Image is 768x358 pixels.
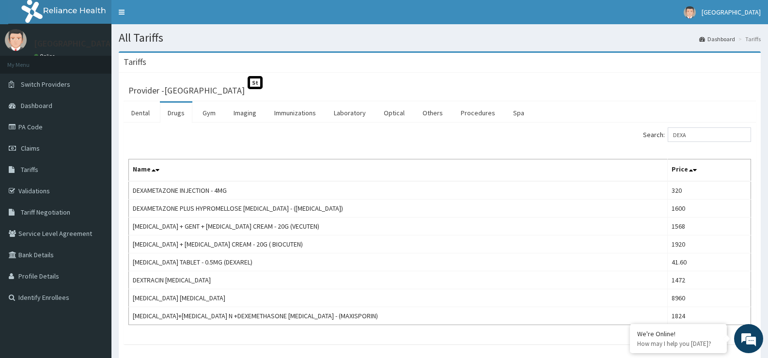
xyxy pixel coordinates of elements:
span: We're online! [56,113,134,211]
td: [MEDICAL_DATA] [MEDICAL_DATA] [129,289,668,307]
h1: All Tariffs [119,31,761,44]
td: DEXAMETAZONE INJECTION - 4MG [129,181,668,200]
td: 41.60 [667,253,751,271]
a: Others [415,103,451,123]
input: Search: [668,127,751,142]
td: 1600 [667,200,751,218]
td: 1472 [667,271,751,289]
h3: Tariffs [124,58,146,66]
td: 1568 [667,218,751,235]
a: Procedures [453,103,503,123]
p: [GEOGRAPHIC_DATA] [34,39,114,48]
span: Claims [21,144,40,153]
td: 1824 [667,307,751,325]
label: Search: [643,127,751,142]
td: 8960 [667,289,751,307]
th: Name [129,159,668,182]
td: 1920 [667,235,751,253]
a: Dental [124,103,157,123]
div: Chat with us now [50,54,163,67]
td: [MEDICAL_DATA] + [MEDICAL_DATA] CREAM - 20G ( BIOCUTEN) [129,235,668,253]
td: DEXAMETAZONE PLUS HYPROMELLOSE [MEDICAL_DATA] - ([MEDICAL_DATA]) [129,200,668,218]
td: 320 [667,181,751,200]
td: DEXTRACIN [MEDICAL_DATA] [129,271,668,289]
img: User Image [5,29,27,51]
a: Gym [195,103,223,123]
span: Tariffs [21,165,38,174]
img: d_794563401_company_1708531726252_794563401 [18,48,39,73]
a: Drugs [160,103,192,123]
a: Imaging [226,103,264,123]
a: Immunizations [266,103,324,123]
a: Optical [376,103,412,123]
td: [MEDICAL_DATA] TABLET - 0.5MG (DEXAREL) [129,253,668,271]
div: Minimize live chat window [159,5,182,28]
h3: Provider - [GEOGRAPHIC_DATA] [128,86,245,95]
span: Dashboard [21,101,52,110]
p: How may I help you today? [637,340,720,348]
a: Laboratory [326,103,374,123]
span: Tariff Negotiation [21,208,70,217]
td: [MEDICAL_DATA] + GENT + [MEDICAL_DATA] CREAM - 20G (VECUTEN) [129,218,668,235]
li: Tariffs [736,35,761,43]
span: Switch Providers [21,80,70,89]
img: User Image [684,6,696,18]
div: We're Online! [637,329,720,338]
a: Dashboard [699,35,735,43]
span: St [248,76,263,89]
th: Price [667,159,751,182]
textarea: Type your message and hit 'Enter' [5,248,185,281]
td: [MEDICAL_DATA]+[MEDICAL_DATA] N +DEXEMETHASONE [MEDICAL_DATA] - (MAXISPORIN) [129,307,668,325]
a: Spa [505,103,532,123]
span: [GEOGRAPHIC_DATA] [702,8,761,16]
a: Online [34,53,57,60]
